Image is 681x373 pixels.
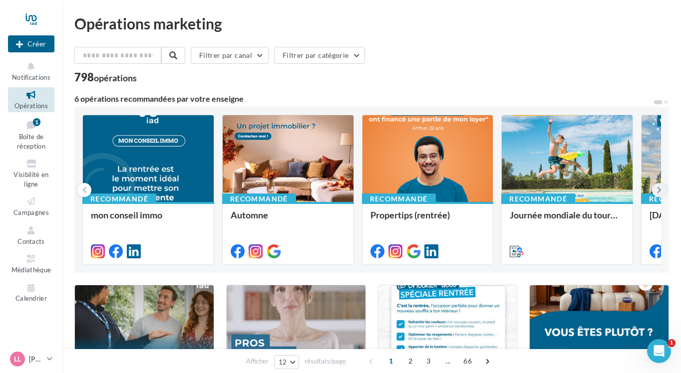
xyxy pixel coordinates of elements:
[15,295,47,303] span: Calendrier
[8,251,54,276] a: Médiathèque
[14,354,21,364] span: LL
[8,59,54,83] button: Notifications
[8,280,54,305] a: Calendrier
[246,357,269,366] span: Afficher
[370,210,485,230] div: Propertips (rentrée)
[13,208,49,216] span: Campagnes
[362,193,436,204] div: Recommandé
[29,354,43,364] p: [PERSON_NAME]
[8,116,54,153] a: Boîte de réception1
[231,210,345,230] div: Automne
[8,35,54,52] button: Créer
[8,156,54,190] a: Visibilité en ligne
[274,47,365,64] button: Filtrer par catégorie
[383,353,399,369] span: 1
[191,47,269,64] button: Filtrer par canal
[14,102,48,110] span: Opérations
[74,95,653,103] div: 6 opérations recommandées par votre enseigne
[94,73,137,82] div: opérations
[274,355,300,369] button: 12
[510,210,625,230] div: Journée mondiale du tourisme
[668,339,676,347] span: 1
[74,72,137,83] div: 798
[459,353,476,369] span: 66
[8,194,54,218] a: Campagnes
[402,353,418,369] span: 2
[8,223,54,247] a: Contacts
[440,353,456,369] span: ...
[8,350,54,369] a: LL [PERSON_NAME]
[17,133,45,150] span: Boîte de réception
[17,237,45,245] span: Contacts
[279,358,287,366] span: 12
[74,16,669,31] div: Opérations marketing
[305,357,346,366] span: résultats/page
[11,266,51,274] span: Médiathèque
[91,210,206,230] div: mon conseil immo
[222,193,296,204] div: Recommandé
[501,193,575,204] div: Recommandé
[8,35,54,52] div: Nouvelle campagne
[82,193,156,204] div: Recommandé
[12,73,50,81] span: Notifications
[8,87,54,112] a: Opérations
[13,171,48,188] span: Visibilité en ligne
[647,339,671,363] iframe: Intercom live chat
[33,118,40,126] div: 1
[420,353,436,369] span: 3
